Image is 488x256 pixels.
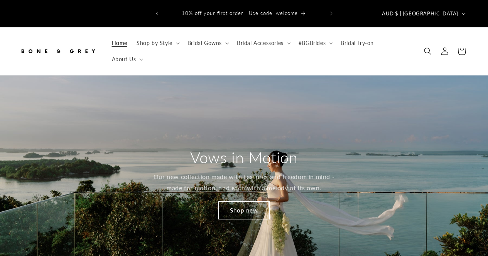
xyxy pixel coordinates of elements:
h2: Vows in Motion [190,147,297,167]
button: Previous announcement [149,6,165,21]
span: Bridal Accessories [237,40,284,47]
p: Our new collection made with textures and freedom in mind - made for motion, and each with a melo... [152,171,336,194]
span: AUD $ | [GEOGRAPHIC_DATA] [382,10,458,18]
a: Shop new [218,201,270,219]
summary: Shop by Style [132,35,183,51]
button: Next announcement [323,6,340,21]
a: Bridal Try-on [336,35,378,51]
a: Bone and Grey Bridal [17,40,100,62]
span: Shop by Style [137,40,172,47]
button: AUD $ | [GEOGRAPHIC_DATA] [377,6,469,21]
span: About Us [112,56,136,63]
summary: Bridal Accessories [232,35,294,51]
span: 10% off your first order | Use code: welcome [182,10,298,16]
summary: About Us [107,51,147,67]
img: Bone and Grey Bridal [19,43,96,60]
span: Bridal Gowns [187,40,222,47]
a: Home [107,35,132,51]
span: Bridal Try-on [341,40,374,47]
summary: Search [419,43,436,60]
span: Home [112,40,127,47]
summary: #BGBrides [294,35,336,51]
summary: Bridal Gowns [183,35,232,51]
span: #BGBrides [299,40,326,47]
